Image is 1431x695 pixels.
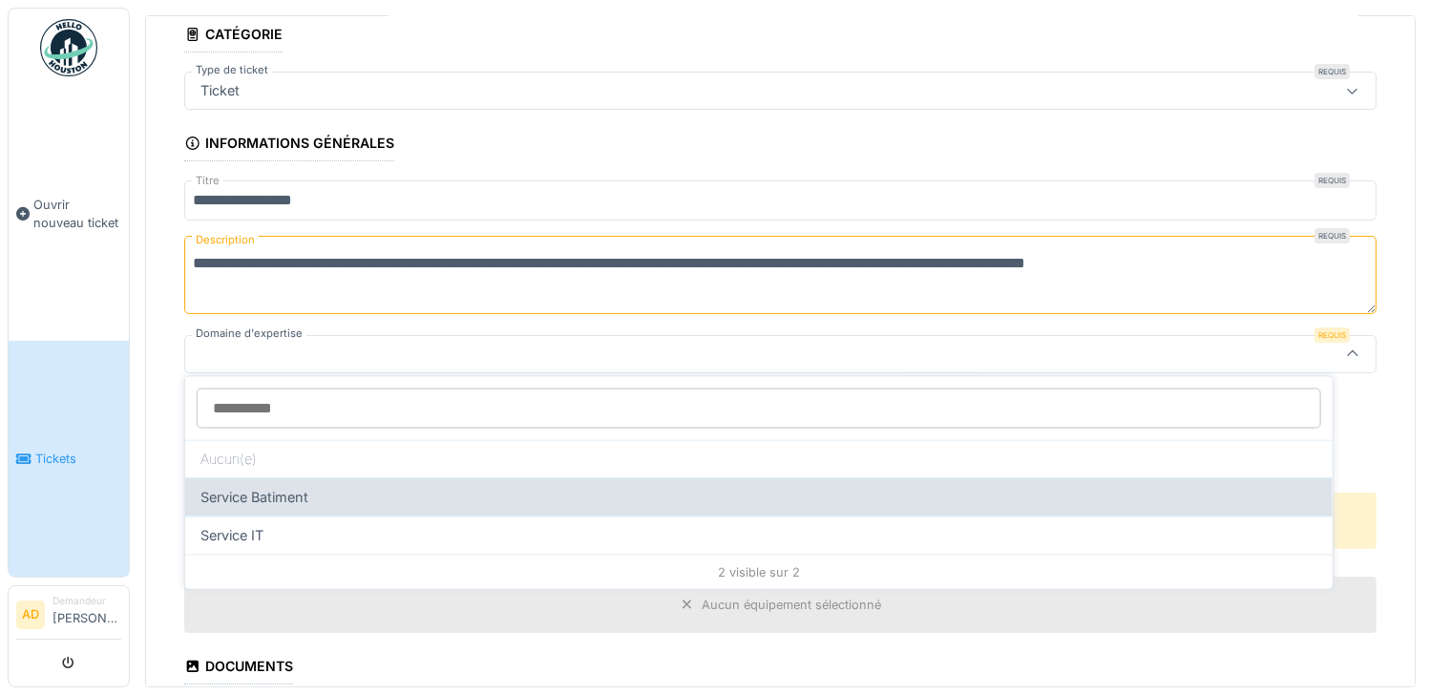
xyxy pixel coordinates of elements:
[9,341,129,577] a: Tickets
[16,600,45,629] li: AD
[184,652,293,684] div: Documents
[53,594,121,608] div: Demandeur
[200,525,263,546] span: Service IT
[192,326,306,342] label: Domaine d'expertise
[192,62,272,78] label: Type de ticket
[53,594,121,635] li: [PERSON_NAME]
[184,20,283,53] div: Catégorie
[9,87,129,341] a: Ouvrir nouveau ticket
[184,129,394,161] div: Informations générales
[1315,173,1350,188] div: Requis
[703,596,882,614] div: Aucun équipement sélectionné
[1315,327,1350,343] div: Requis
[35,450,121,468] span: Tickets
[33,196,121,232] span: Ouvrir nouveau ticket
[185,555,1333,589] div: 2 visible sur 2
[185,440,1333,478] div: Aucun(e)
[192,173,223,189] label: Titre
[193,80,247,101] div: Ticket
[40,19,97,76] img: Badge_color-CXgf-gQk.svg
[1315,228,1350,243] div: Requis
[1315,64,1350,79] div: Requis
[16,594,121,640] a: AD Demandeur[PERSON_NAME]
[200,487,308,508] span: Service Batiment
[192,228,259,252] label: Description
